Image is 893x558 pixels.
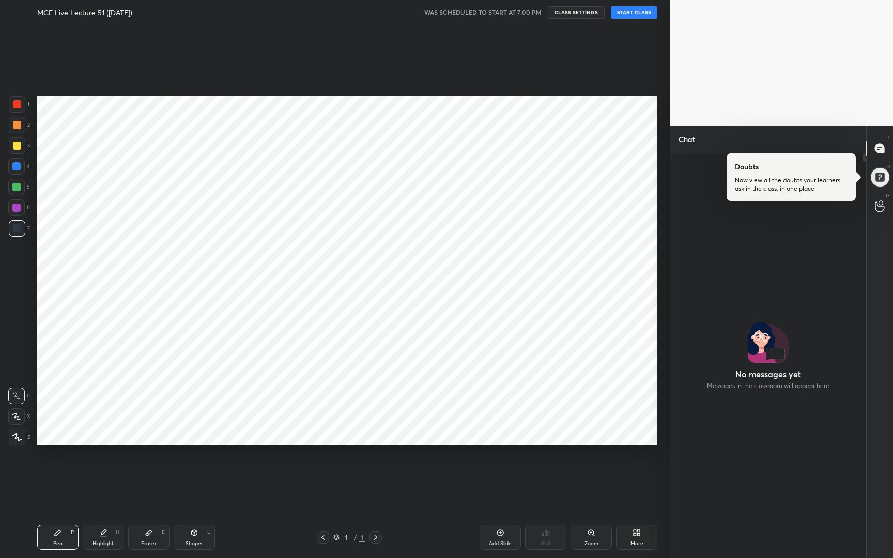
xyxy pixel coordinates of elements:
[886,192,890,199] p: G
[8,408,30,425] div: X
[887,134,890,142] p: T
[354,534,357,540] div: /
[141,541,157,546] div: Eraser
[489,541,512,546] div: Add Slide
[162,530,165,535] div: E
[424,8,542,17] h5: WAS SCHEDULED TO START AT 7:00 PM
[8,199,30,216] div: 6
[93,541,114,546] div: Highlight
[9,429,30,445] div: Z
[207,530,210,535] div: L
[186,541,203,546] div: Shapes
[342,534,352,540] div: 1
[611,6,657,19] button: START CLASS
[8,179,30,195] div: 5
[359,533,365,542] div: 1
[670,126,703,153] p: Chat
[8,388,30,404] div: C
[116,530,119,535] div: H
[886,163,890,171] p: D
[53,541,63,546] div: Pen
[9,96,29,113] div: 1
[8,158,30,175] div: 4
[584,541,598,546] div: Zoom
[548,6,605,19] button: CLASS SETTINGS
[71,530,74,535] div: P
[37,8,132,18] h4: MCF Live Lecture 51 ([DATE])
[630,541,643,546] div: More
[9,117,30,133] div: 2
[9,137,30,154] div: 3
[9,220,30,237] div: 7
